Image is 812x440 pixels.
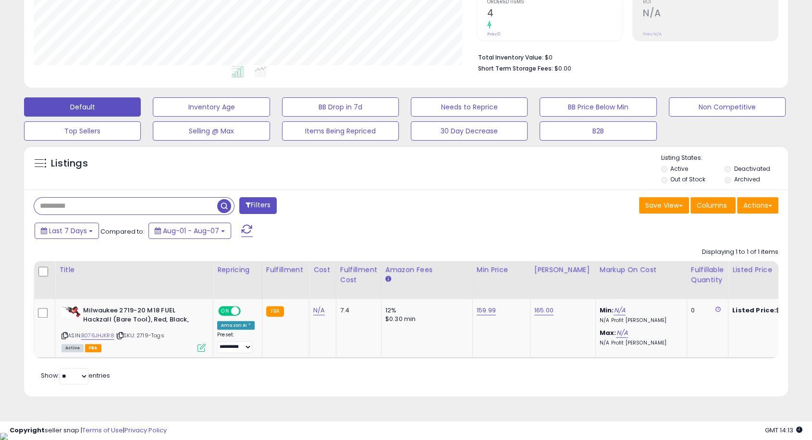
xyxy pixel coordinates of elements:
[266,306,284,317] small: FBA
[282,121,399,141] button: Items Being Repriced
[35,223,99,239] button: Last 7 Days
[477,306,496,315] a: 159.99
[411,121,528,141] button: 30 Day Decrease
[595,261,687,299] th: The percentage added to the cost of goods (COGS) that forms the calculator for Min & Max prices.
[534,265,591,275] div: [PERSON_NAME]
[239,197,277,214] button: Filters
[540,121,656,141] button: B2B
[148,223,231,239] button: Aug-01 - Aug-07
[282,97,399,117] button: BB Drop in 7d
[669,97,786,117] button: Non Competitive
[600,317,679,324] p: N/A Profit [PERSON_NAME]
[62,306,206,351] div: ASIN:
[100,227,145,236] span: Compared to:
[85,344,101,352] span: FBA
[340,265,377,285] div: Fulfillment Cost
[153,121,270,141] button: Selling @ Max
[82,426,123,435] a: Terms of Use
[217,265,258,275] div: Repricing
[24,97,141,117] button: Default
[732,306,812,315] div: $165.00
[734,165,770,173] label: Deactivated
[478,51,771,62] li: $0
[661,154,788,163] p: Listing States:
[219,307,231,315] span: ON
[670,165,688,173] label: Active
[385,315,465,323] div: $0.30 min
[340,306,374,315] div: 7.4
[702,248,778,257] div: Displaying 1 to 1 of 1 items
[765,426,802,435] span: 2025-08-15 14:13 GMT
[600,306,614,315] b: Min:
[737,197,778,214] button: Actions
[41,371,110,380] span: Show: entries
[600,328,616,337] b: Max:
[217,332,255,353] div: Preset:
[691,306,721,315] div: 0
[478,53,543,61] b: Total Inventory Value:
[51,157,88,170] h5: Listings
[697,201,727,210] span: Columns
[540,97,656,117] button: BB Price Below Min
[478,64,553,72] b: Short Term Storage Fees:
[59,265,209,275] div: Title
[217,321,255,330] div: Amazon AI *
[534,306,554,315] a: 165.00
[600,265,683,275] div: Markup on Cost
[487,8,622,21] h2: 4
[62,344,84,352] span: All listings currently available for purchase on Amazon
[81,332,114,340] a: B076JHJKR8
[487,31,501,37] small: Prev: 0
[62,306,81,317] img: 41SZgronM0L._SL40_.jpg
[313,265,332,275] div: Cost
[385,265,468,275] div: Amazon Fees
[385,275,391,284] small: Amazon Fees.
[639,197,689,214] button: Save View
[616,328,627,338] a: N/A
[124,426,167,435] a: Privacy Policy
[554,64,571,73] span: $0.00
[266,265,305,275] div: Fulfillment
[614,306,625,315] a: N/A
[10,426,45,435] strong: Copyright
[643,31,662,37] small: Prev: N/A
[313,306,325,315] a: N/A
[116,332,164,339] span: | SKU: 2719-Tags
[643,8,778,21] h2: N/A
[690,197,736,214] button: Columns
[411,97,528,117] button: Needs to Reprice
[477,265,526,275] div: Min Price
[385,306,465,315] div: 12%
[83,306,200,326] b: Milwaukee 2719-20 M18 FUEL Hackzall (Bare Tool), Red, Black,
[49,226,87,236] span: Last 7 Days
[691,265,724,285] div: Fulfillable Quantity
[670,175,705,183] label: Out of Stock
[239,307,255,315] span: OFF
[600,340,679,346] p: N/A Profit [PERSON_NAME]
[732,306,776,315] b: Listed Price:
[24,121,141,141] button: Top Sellers
[153,97,270,117] button: Inventory Age
[734,175,760,183] label: Archived
[163,226,219,236] span: Aug-01 - Aug-07
[10,426,167,435] div: seller snap | |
